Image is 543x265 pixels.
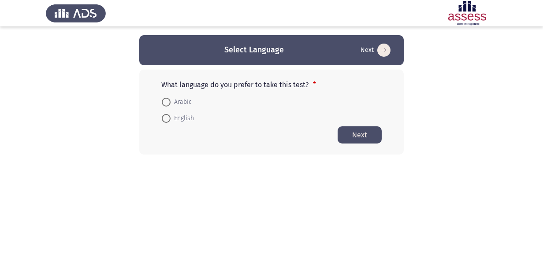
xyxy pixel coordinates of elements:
img: Assess Talent Management logo [46,1,106,26]
h3: Select Language [224,44,284,55]
img: Assessment logo of ASSESS Focus 4 Module Assessment (EN/AR) (Advanced - IB) [437,1,497,26]
button: Start assessment [338,126,382,144]
button: Start assessment [358,43,393,57]
span: Arabic [171,97,192,107]
p: What language do you prefer to take this test? [161,81,382,89]
span: English [171,113,194,124]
